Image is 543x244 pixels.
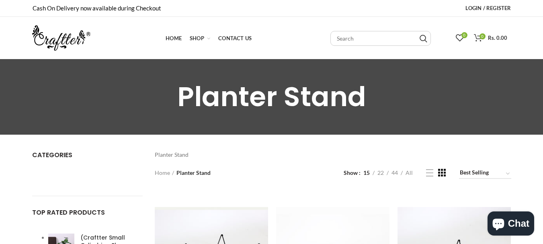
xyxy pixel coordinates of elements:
[363,169,370,176] span: 15
[166,35,182,41] span: Home
[176,169,211,176] span: Planter Stand
[452,30,468,46] a: 0
[461,32,467,38] span: 0
[177,78,366,116] span: Planter Stand
[485,211,537,238] inbox-online-store-chat: Shopify online store chat
[162,30,186,46] a: Home
[344,169,361,177] span: Show
[190,35,204,41] span: Shop
[465,5,511,11] span: Login / Register
[155,151,511,159] div: Planter Stand
[32,150,72,160] span: Categories
[479,33,486,39] span: 0
[389,169,401,177] a: 44
[330,31,431,46] input: Search
[186,30,214,46] a: Shop
[32,25,90,51] img: craftter.com
[218,35,252,41] span: Contact Us
[403,169,416,177] a: All
[377,169,384,176] span: 22
[361,169,373,177] a: 15
[470,30,511,46] a: 0 Rs. 0.00
[406,169,413,176] span: All
[214,30,256,46] a: Contact Us
[375,169,387,177] a: 22
[488,35,507,41] span: Rs. 0.00
[32,208,105,217] span: TOP RATED PRODUCTS
[420,35,427,43] input: Search
[391,169,398,176] span: 44
[155,169,174,177] a: Home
